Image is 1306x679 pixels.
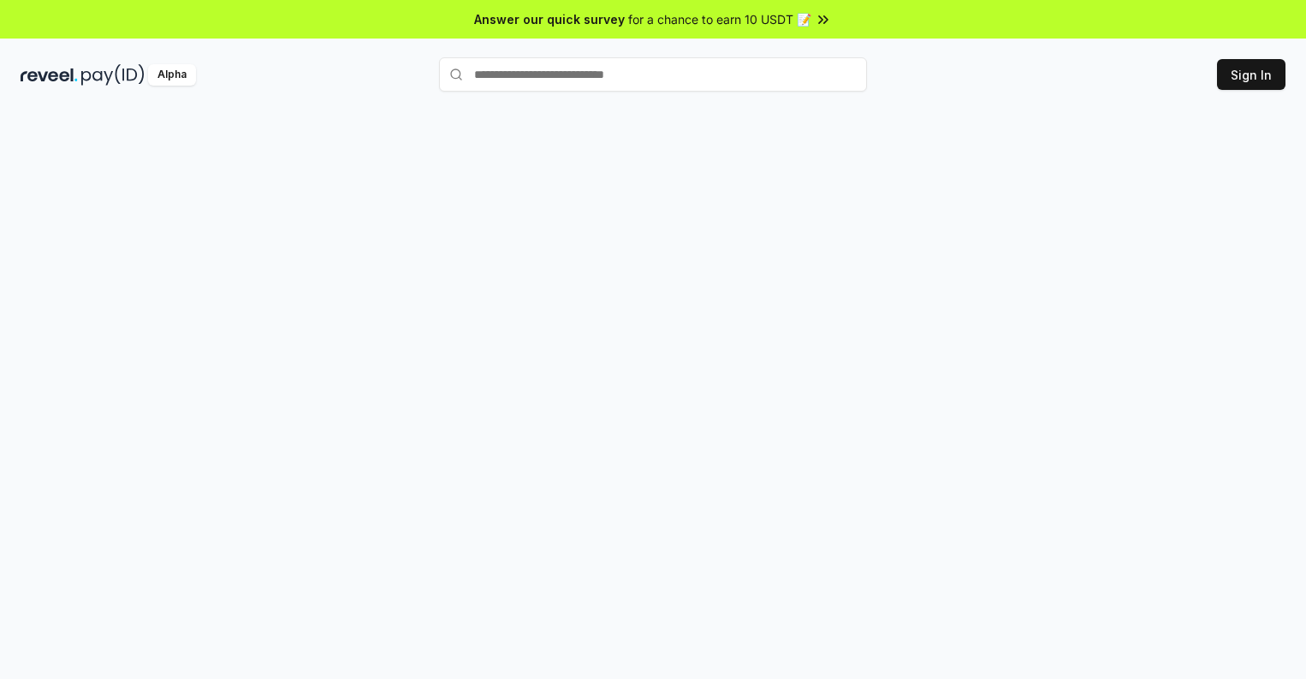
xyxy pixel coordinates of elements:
[148,64,196,86] div: Alpha
[1217,59,1285,90] button: Sign In
[81,64,145,86] img: pay_id
[628,10,811,28] span: for a chance to earn 10 USDT 📝
[474,10,625,28] span: Answer our quick survey
[21,64,78,86] img: reveel_dark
